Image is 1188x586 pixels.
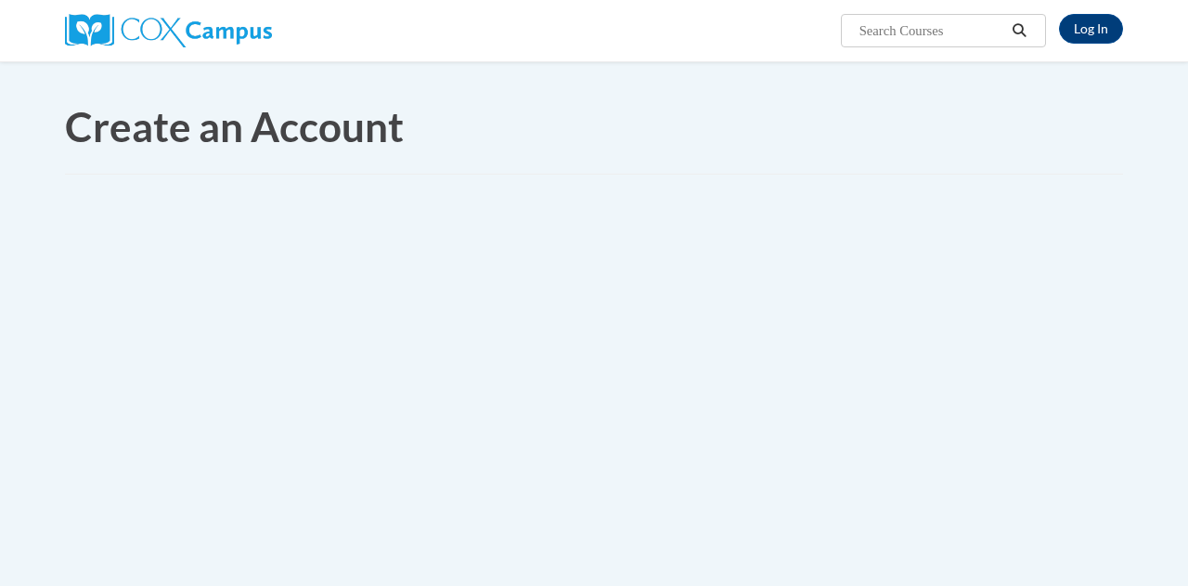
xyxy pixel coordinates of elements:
[1006,20,1034,42] button: Search
[1012,24,1028,38] i: 
[858,20,1006,42] input: Search Courses
[65,102,404,150] span: Create an Account
[65,14,272,47] img: Cox Campus
[65,21,272,37] a: Cox Campus
[1059,14,1123,44] a: Log In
